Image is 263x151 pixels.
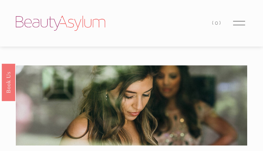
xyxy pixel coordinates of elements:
[212,20,215,26] span: (
[219,20,222,26] span: )
[16,16,105,31] img: Beauty Asylum | Bridal Hair &amp; Makeup Charlotte &amp; Atlanta
[2,63,15,101] a: Book Us
[215,20,219,26] span: 0
[212,18,222,28] a: 0 items in cart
